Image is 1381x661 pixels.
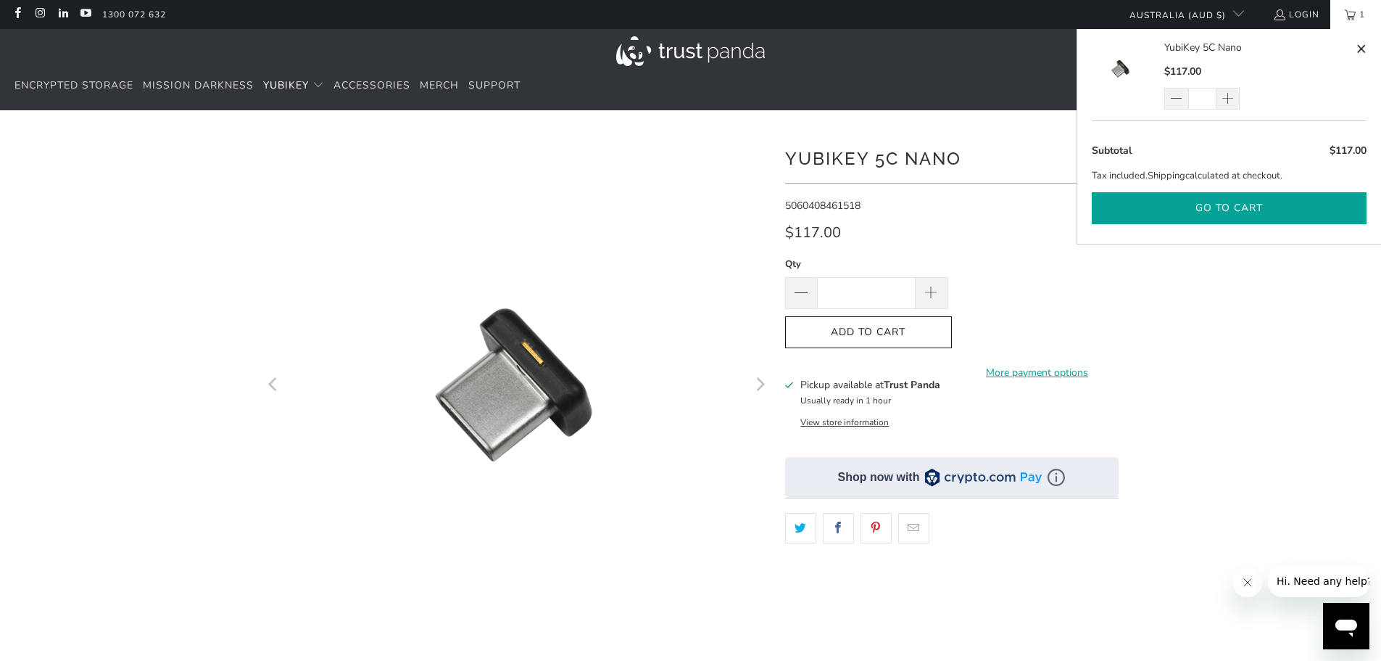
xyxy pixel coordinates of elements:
[263,132,771,640] a: YubiKey 5C Nano - Trust Panda
[785,513,816,543] a: Share this on Twitter
[468,69,521,103] a: Support
[9,10,104,22] span: Hi. Need any help?
[33,9,46,20] a: Trust Panda Australia on Instagram
[333,78,410,92] span: Accessories
[785,256,947,272] label: Qty
[102,7,166,22] a: 1300 072 632
[785,143,1119,172] h1: YubiKey 5C Nano
[14,78,133,92] span: Encrypted Storage
[860,513,892,543] a: Share this on Pinterest
[14,69,133,103] a: Encrypted Storage
[420,69,459,103] a: Merch
[800,377,940,393] h3: Pickup available at
[1092,168,1367,184] p: Tax included. calculated at checkout.
[785,569,1119,617] iframe: Reviews Widget
[884,378,940,392] b: Trust Panda
[1092,192,1367,225] button: Go to cart
[748,132,771,640] button: Next
[800,416,889,428] button: View store information
[785,223,841,242] span: $117.00
[616,36,765,66] img: Trust Panda Australia
[1092,40,1150,98] img: YubiKey 5C Nano
[898,513,929,543] a: Email this to a friend
[823,513,854,543] a: Share this on Facebook
[838,469,920,485] div: Shop now with
[800,327,937,339] span: Add to Cart
[1273,7,1319,22] a: Login
[1330,144,1367,157] span: $117.00
[262,132,286,640] button: Previous
[1323,603,1369,649] iframe: Button to launch messaging window
[1164,65,1201,78] span: $117.00
[1164,40,1352,56] a: YubiKey 5C Nano
[785,316,952,349] button: Add to Cart
[333,69,410,103] a: Accessories
[1092,40,1164,110] a: YubiKey 5C Nano
[785,199,860,213] span: 5060408461518
[79,9,91,20] a: Trust Panda Australia on YouTube
[1092,144,1132,157] span: Subtotal
[800,395,891,406] small: Usually ready in 1 hour
[11,9,23,20] a: Trust Panda Australia on Facebook
[143,69,254,103] a: Mission Darkness
[956,365,1119,381] a: More payment options
[14,69,521,103] nav: Translation missing: en.navigation.header.main_nav
[1148,168,1185,184] a: Shipping
[57,9,69,20] a: Trust Panda Australia on LinkedIn
[1233,568,1262,597] iframe: Close message
[263,69,324,103] summary: YubiKey
[143,78,254,92] span: Mission Darkness
[263,78,309,92] span: YubiKey
[1268,565,1369,597] iframe: Message from company
[468,78,521,92] span: Support
[420,78,459,92] span: Merch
